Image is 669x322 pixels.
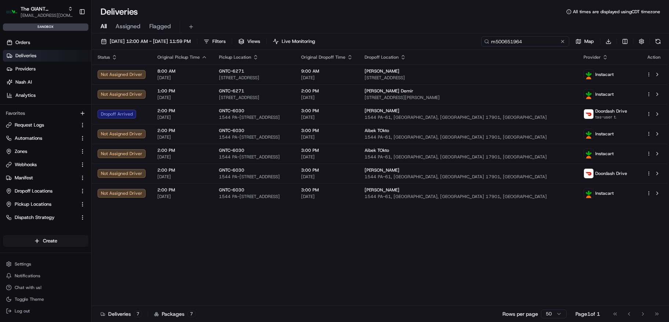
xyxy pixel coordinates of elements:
[15,285,41,290] span: Chat with us!
[3,89,91,101] a: Analytics
[15,122,44,128] span: Request Logs
[365,68,399,74] span: [PERSON_NAME]
[15,39,30,46] span: Orders
[595,72,614,77] span: Instacart
[157,154,207,160] span: [DATE]
[3,3,76,21] button: The GIANT CompanyThe GIANT Company[EMAIL_ADDRESS][DOMAIN_NAME]
[595,108,627,114] span: Doordash Drive
[282,38,315,45] span: Live Monitoring
[219,187,244,193] span: GNTC-6030
[3,63,91,75] a: Providers
[98,36,194,47] button: [DATE] 12:00 AM - [DATE] 11:59 PM
[219,95,289,100] span: [STREET_ADDRESS]
[219,134,289,140] span: 1544 PA-[STREET_ADDRESS]
[154,310,195,318] div: Packages
[6,122,77,128] a: Request Logs
[3,271,88,281] button: Notifications
[15,106,56,114] span: Knowledge Base
[301,147,353,153] span: 3:00 PM
[21,5,65,12] button: The GIANT Company
[247,38,260,45] span: Views
[301,108,353,114] span: 3:00 PM
[301,54,346,60] span: Original Dropoff Time
[3,76,91,88] a: Nash AI
[15,161,37,168] span: Webhooks
[6,148,77,155] a: Zones
[219,167,244,173] span: GNTC-6030
[584,189,593,198] img: instacart_logo.png
[365,167,399,173] span: [PERSON_NAME]
[301,128,353,133] span: 3:00 PM
[15,214,55,221] span: Dispatch Strategy
[219,108,244,114] span: GNTC-6030
[301,114,353,120] span: [DATE]
[219,128,244,133] span: GNTC-6030
[15,66,36,72] span: Providers
[365,54,399,60] span: Dropoff Location
[584,169,593,178] img: doordash_logo_v2.png
[301,95,353,100] span: [DATE]
[15,79,32,85] span: Nash AI
[219,114,289,120] span: 1544 PA-[STREET_ADDRESS]
[212,38,226,45] span: Filters
[584,149,593,158] img: instacart_logo.png
[200,36,229,47] button: Filters
[3,198,88,210] button: Pickup Locations
[6,6,18,18] img: The GIANT Company
[3,185,88,197] button: Dropoff Locations
[110,38,191,45] span: [DATE] 12:00 AM - [DATE] 11:59 PM
[365,194,572,200] span: 1544 PA-61, [GEOGRAPHIC_DATA], [GEOGRAPHIC_DATA] 17901, [GEOGRAPHIC_DATA]
[157,54,200,60] span: Original Pickup Time
[584,54,601,60] span: Provider
[301,154,353,160] span: [DATE]
[149,22,171,31] span: Flagged
[3,23,88,31] div: sandbox
[584,129,593,139] img: instacart_logo.png
[270,36,318,47] button: Live Monitoring
[219,75,289,81] span: [STREET_ADDRESS]
[219,68,244,74] span: GNTC-6271
[595,151,614,157] span: Instacart
[3,235,88,247] button: Create
[157,194,207,200] span: [DATE]
[572,36,597,47] button: Map
[481,36,569,47] input: Type to search
[3,50,91,62] a: Deliveries
[365,174,572,180] span: 1544 PA-61, [GEOGRAPHIC_DATA], [GEOGRAPHIC_DATA] 17901, [GEOGRAPHIC_DATA]
[187,311,195,317] div: 7
[3,159,88,171] button: Webhooks
[365,95,572,100] span: [STREET_ADDRESS][PERSON_NAME]
[3,306,88,316] button: Log out
[219,147,244,153] span: GNTC-6030
[301,167,353,173] span: 3:00 PM
[219,88,244,94] span: GNTC-6271
[6,135,77,142] a: Automations
[21,12,73,18] button: [EMAIL_ADDRESS][DOMAIN_NAME]
[301,174,353,180] span: [DATE]
[575,310,600,318] div: Page 1 of 1
[157,134,207,140] span: [DATE]
[15,308,30,314] span: Log out
[301,68,353,74] span: 9:00 AM
[15,188,52,194] span: Dropoff Locations
[595,190,614,196] span: Instacart
[301,134,353,140] span: [DATE]
[3,146,88,157] button: Zones
[157,147,207,153] span: 2:00 PM
[595,131,614,137] span: Instacart
[365,75,572,81] span: [STREET_ADDRESS]
[157,95,207,100] span: [DATE]
[3,107,88,119] div: Favorites
[73,124,89,130] span: Pylon
[157,108,207,114] span: 2:00 PM
[6,161,77,168] a: Webhooks
[7,29,134,41] p: Welcome 👋
[157,128,207,133] span: 2:00 PM
[3,259,88,269] button: Settings
[157,187,207,193] span: 2:00 PM
[157,114,207,120] span: [DATE]
[365,128,389,133] span: Aibek TOkto
[6,188,77,194] a: Dropoff Locations
[15,92,36,99] span: Analytics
